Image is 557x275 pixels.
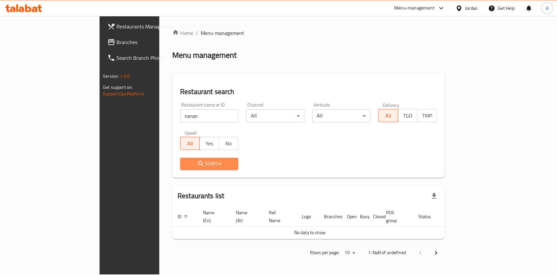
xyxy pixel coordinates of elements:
[546,5,549,12] span: A
[294,228,325,237] span: No data to show
[172,50,237,60] h2: Menu management
[269,209,289,224] span: Ref. Name
[201,29,244,37] span: Menu management
[185,160,233,168] span: Search
[342,207,355,227] th: Open
[202,139,216,148] span: Yes
[368,249,406,257] p: 1-NaN of undefined
[297,207,319,227] th: Logo
[178,213,190,220] span: ID
[236,209,256,224] span: Name (Ar)
[185,130,197,135] label: Upsell
[465,5,478,12] div: Jordan
[180,158,239,170] button: Search
[102,34,193,50] a: Branches
[381,111,395,121] span: All
[383,103,399,107] label: Delivery
[222,139,236,148] span: No
[116,54,187,62] span: Search Branch Phone
[120,72,130,80] span: 1.0.0
[180,109,239,122] input: Search for restaurant name or ID..
[386,209,405,224] span: POS group
[355,207,368,227] th: Busy
[319,207,342,227] th: Branches
[172,207,470,239] table: enhanced table
[178,191,224,201] h2: Restaurants list
[116,38,187,46] span: Branches
[172,29,444,37] nav: breadcrumb
[428,245,444,261] button: Next page
[418,213,440,220] span: Status
[342,248,358,258] div: Rows per page:
[417,109,437,122] button: TMP
[426,188,442,204] div: Export file
[199,137,219,150] button: Yes
[420,111,434,121] span: TMP
[219,137,238,150] button: No
[203,209,223,224] span: Name (En)
[102,50,193,66] a: Search Branch Phone
[401,111,415,121] span: TGO
[180,87,437,97] h2: Restaurant search
[398,109,417,122] button: TGO
[183,139,197,148] span: All
[102,19,193,34] a: Restaurants Management
[312,109,371,122] div: All
[116,23,187,30] span: Restaurants Management
[196,29,198,37] li: /
[310,249,339,257] p: Rows per page:
[180,137,200,150] button: All
[368,207,381,227] th: Closed
[103,89,144,98] a: Support.OpsPlatform
[103,83,133,91] span: Get support on:
[394,4,434,12] div: Menu-management
[103,72,119,80] span: Version:
[246,109,304,122] div: All
[378,109,398,122] button: All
